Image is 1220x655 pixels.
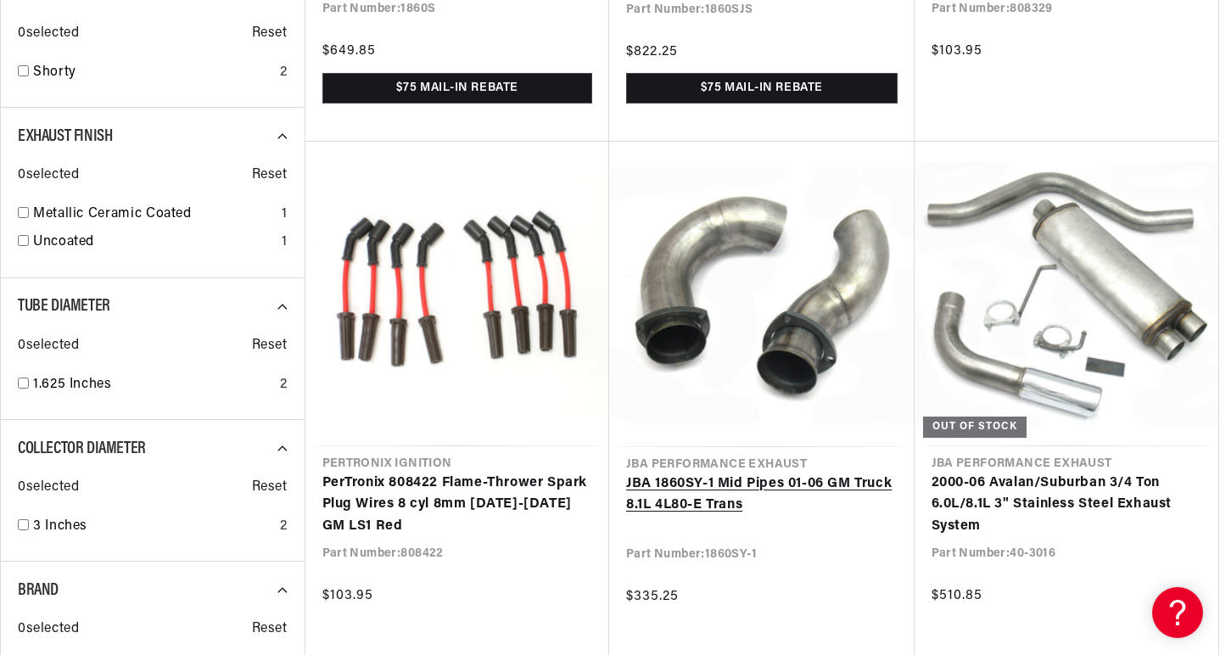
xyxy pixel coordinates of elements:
[252,477,288,499] span: Reset
[282,232,288,254] div: 1
[18,582,59,599] span: Brand
[280,374,288,396] div: 2
[18,440,146,457] span: Collector Diameter
[33,374,273,396] a: 1.625 Inches
[280,62,288,84] div: 2
[252,619,288,641] span: Reset
[932,473,1202,538] a: 2000-06 Avalan/Suburban 3/4 Ton 6.0L/8.1L 3" Stainless Steel Exhaust System
[626,473,898,517] a: JBA 1860SY-1 Mid Pipes 01-06 GM Truck 8.1L 4L80-E Trans
[252,165,288,187] span: Reset
[18,165,79,187] span: 0 selected
[33,204,275,226] a: Metallic Ceramic Coated
[252,23,288,45] span: Reset
[18,128,112,145] span: Exhaust Finish
[18,23,79,45] span: 0 selected
[33,516,273,538] a: 3 Inches
[18,335,79,357] span: 0 selected
[18,298,110,315] span: Tube Diameter
[18,477,79,499] span: 0 selected
[33,232,275,254] a: Uncoated
[18,619,79,641] span: 0 selected
[280,516,288,538] div: 2
[252,335,288,357] span: Reset
[282,204,288,226] div: 1
[33,62,273,84] a: Shorty
[322,473,593,538] a: PerTronix 808422 Flame-Thrower Spark Plug Wires 8 cyl 8mm [DATE]-[DATE] GM LS1 Red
